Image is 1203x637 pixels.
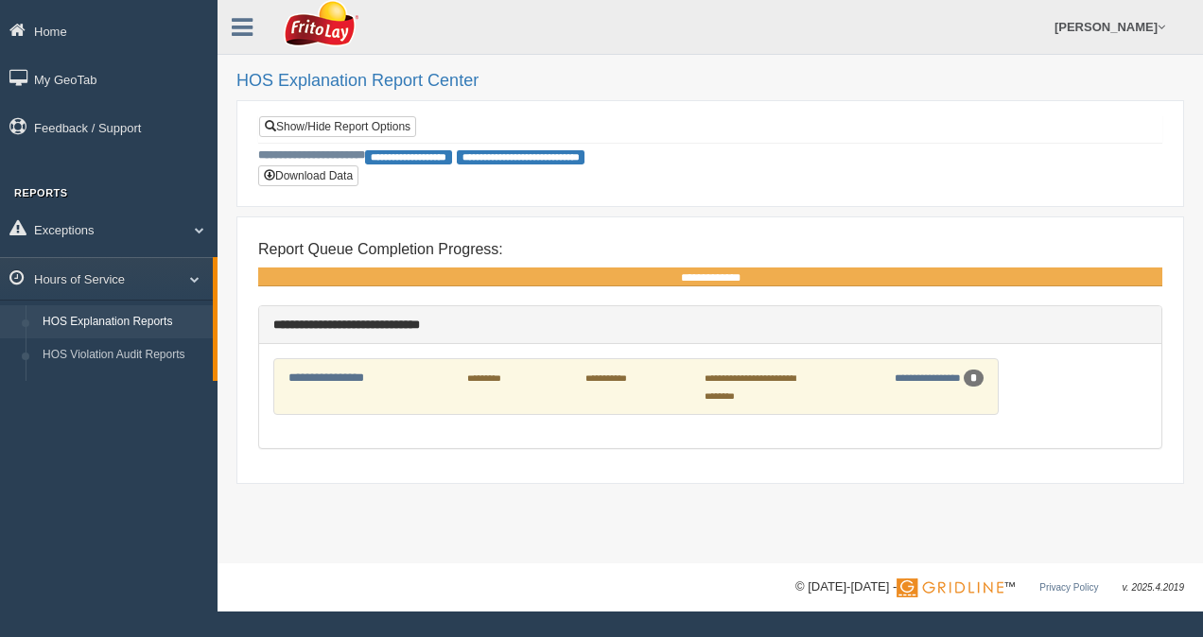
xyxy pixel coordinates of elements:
a: HOS Violations [34,372,213,406]
div: © [DATE]-[DATE] - ™ [795,577,1184,597]
a: Show/Hide Report Options [259,116,416,137]
a: HOS Violation Audit Reports [34,338,213,372]
button: Download Data [258,165,358,186]
span: v. 2025.4.2019 [1123,582,1184,593]
a: Privacy Policy [1039,582,1098,593]
img: Gridline [897,578,1003,597]
h4: Report Queue Completion Progress: [258,241,1162,258]
h2: HOS Explanation Report Center [236,72,1184,91]
a: HOS Explanation Reports [34,305,213,339]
